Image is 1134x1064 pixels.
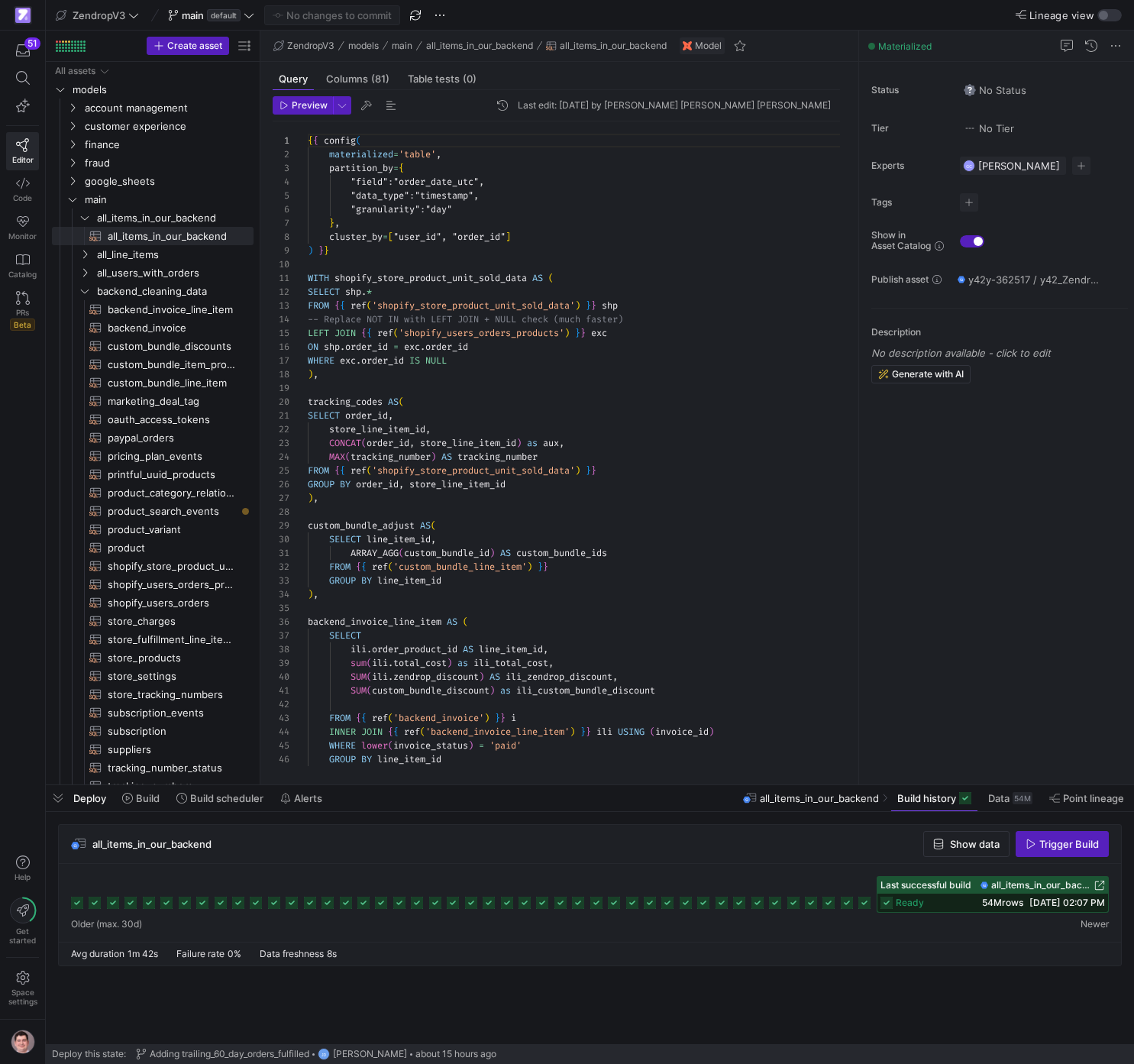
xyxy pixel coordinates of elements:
span: all_line_items [97,246,251,264]
span: WHERE [308,354,334,367]
span: subscription​​​​​​​​​​ [108,723,236,740]
span: , [313,368,318,380]
button: Adding trailing_60_day_orders_fulfilledJD[PERSON_NAME]about 15 hours ago [132,1044,500,1064]
button: Point lineage [1042,785,1131,811]
span: Data freshness [260,948,324,959]
div: 3 [273,161,289,175]
button: models [344,37,383,55]
span: Code [13,193,32,202]
span: Alerts [294,792,322,804]
div: 1 [273,134,289,147]
span: [PERSON_NAME] [978,160,1060,172]
span: store_fulfillment_line_items​​​​​​​​​​ [108,631,236,648]
span: order_id [425,341,468,353]
a: tracking_number_status​​​​​​​​​​ [52,758,254,777]
span: ) [564,327,570,339]
span: "order_date_utc" [393,176,479,188]
button: 51 [6,37,39,64]
span: Status [871,85,948,95]
button: Show data [923,831,1010,857]
span: ) [308,244,313,257]
div: Last edit: [DATE] by [PERSON_NAME] [PERSON_NAME] [PERSON_NAME] [518,100,831,111]
span: ref [377,327,393,339]
span: SELECT [308,409,340,422]
a: Catalog [6,247,39,285]
span: product_variant​​​​​​​​​​ [108,521,236,538]
span: Tier [871,123,948,134]
div: 51 [24,37,40,50]
a: shopify_users_orders_products​​​​​​​​​​ [52,575,254,593]
a: store_fulfillment_line_items​​​​​​​​​​ [52,630,254,648]
span: ) [308,368,313,380]
button: Build scheduler [170,785,270,811]
a: product_variant​​​​​​​​​​ [52,520,254,538]
div: 12 [273,285,289,299]
span: } [329,217,334,229]
span: } [575,327,580,339]
span: Build [136,792,160,804]
a: custom_bundle_discounts​​​​​​​​​​ [52,337,254,355]
span: = [393,341,399,353]
span: LEFT [308,327,329,339]
span: { [399,162,404,174]
span: h faster) [575,313,623,325]
div: 15 [273,326,289,340]
span: Build history [897,792,956,804]
a: Editor [6,132,39,170]
span: Catalog [8,270,37,279]
button: Build [115,785,166,811]
span: , [334,217,340,229]
div: Press SPACE to select this row. [52,117,254,135]
div: 13 [273,299,289,312]
span: 54M rows [982,897,1023,908]
div: 14 [273,312,289,326]
span: (81) [371,74,389,84]
span: . [420,341,425,353]
span: . [361,286,367,298]
button: Data54M [981,785,1039,811]
span: Build scheduler [190,792,263,804]
button: all_items_in_our_backend [542,37,670,55]
span: shopify_store_product_unit_sold_data [334,272,527,284]
button: main [388,37,416,55]
a: shopify_store_product_unit_sold_data​​​​​​​​​​ [52,557,254,575]
button: Alerts [273,785,329,811]
span: store_tracking_numbers​​​​​​​​​​ [108,686,236,703]
span: default [207,9,241,21]
div: Press SPACE to select this row. [52,209,254,227]
div: Press SPACE to select this row. [52,264,254,282]
button: all_items_in_our_backend [422,37,537,55]
span: custom_bundle_line_item​​​​​​​​​​ [108,374,236,392]
a: store_charges​​​​​​​​​​ [52,612,254,630]
span: Tags [871,197,948,208]
div: Press SPACE to select this row. [52,99,254,117]
div: Press SPACE to select this row. [52,245,254,264]
div: Press SPACE to select this row. [52,300,254,319]
span: { [361,327,367,339]
span: { [313,134,318,147]
button: ZendropV3 [270,37,338,55]
span: all_users_with_orders [97,264,251,282]
span: product_category_relations​​​​​​​​​​ [108,484,236,502]
span: [PERSON_NAME] [333,1049,407,1059]
button: Preview [273,96,333,115]
span: NULL [425,354,447,367]
span: Monitor [8,231,37,241]
span: } [318,244,324,257]
span: Space settings [8,988,37,1006]
span: [DATE] 02:07 PM [1029,897,1105,908]
span: tracking_number_status​​​​​​​​​​ [108,759,236,777]
a: all_items_in_our_backend [981,880,1105,891]
a: Spacesettings [6,964,39,1013]
a: Monitor [6,209,39,247]
span: Beta [10,319,35,331]
div: 10 [273,257,289,271]
span: { [308,134,313,147]
a: backend_invoice_line_item​​​​​​​​​​ [52,300,254,319]
div: 5 [273,189,289,202]
span: Help [13,872,32,881]
span: Failure rate [176,948,225,959]
span: , [425,423,431,435]
a: subscription​​​​​​​​​​ [52,722,254,740]
span: store_line_item_id [329,423,425,435]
